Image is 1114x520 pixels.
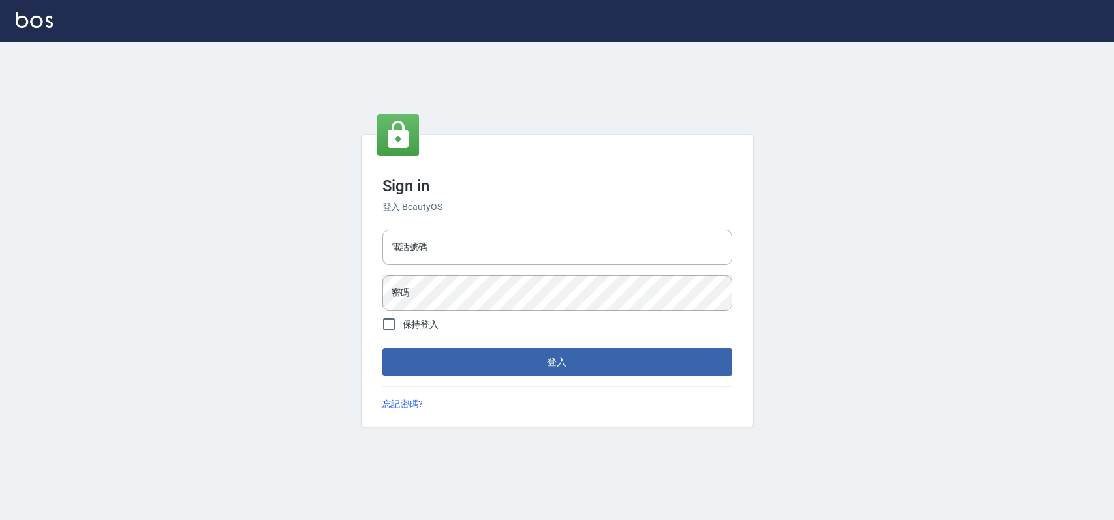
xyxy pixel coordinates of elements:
span: 保持登入 [403,318,439,331]
button: 登入 [382,348,732,376]
h3: Sign in [382,177,732,195]
a: 忘記密碼? [382,397,424,411]
img: Logo [16,12,53,28]
h6: 登入 BeautyOS [382,200,732,214]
